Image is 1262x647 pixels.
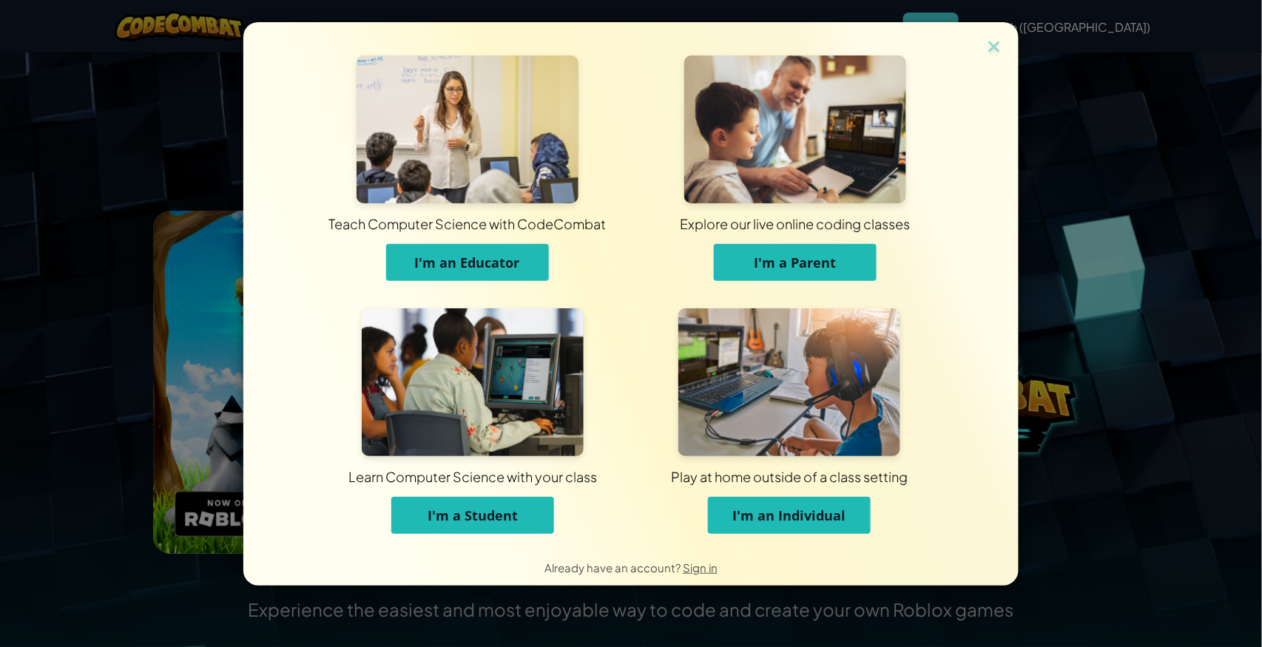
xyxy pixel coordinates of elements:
[391,497,554,534] button: I'm a Student
[357,55,578,203] img: For Educators
[714,244,877,281] button: I'm a Parent
[415,254,520,271] span: I'm an Educator
[683,560,718,575] a: Sign in
[414,214,1175,233] div: Explore our live online coding classes
[684,55,906,203] img: For Parents
[985,37,1004,59] img: close icon
[708,497,871,534] button: I'm an Individual
[425,467,1153,486] div: Play at home outside of a class setting
[544,560,683,575] span: Already have an account?
[733,507,846,524] span: I'm an Individual
[386,244,549,281] button: I'm an Educator
[428,507,518,524] span: I'm a Student
[754,254,836,271] span: I'm a Parent
[678,308,900,456] img: For Individuals
[362,308,584,456] img: For Students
